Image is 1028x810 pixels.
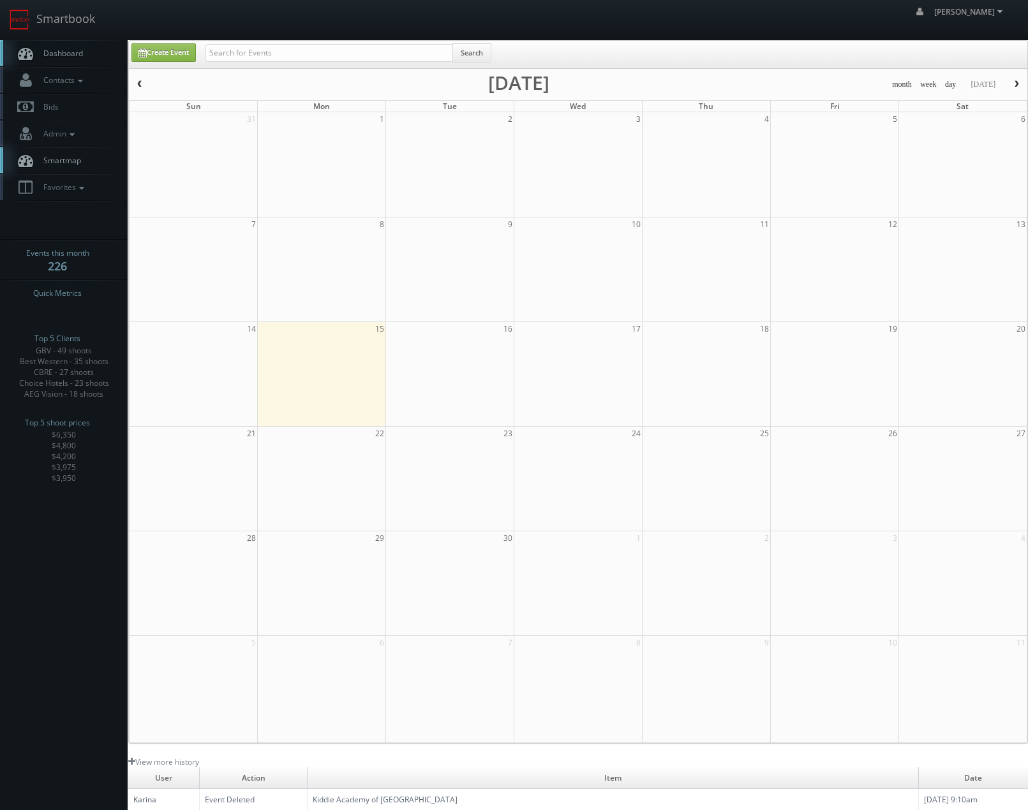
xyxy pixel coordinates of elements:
span: 10 [887,636,898,649]
span: 27 [1015,427,1027,440]
td: User [128,767,200,789]
a: Create Event [131,43,196,62]
span: Favorites [37,182,87,193]
span: 19 [887,322,898,335]
span: 3 [891,531,898,545]
span: Top 5 Clients [34,332,80,345]
span: 4 [763,112,770,126]
button: month [888,77,916,92]
span: 7 [507,636,514,649]
span: 7 [250,217,257,231]
td: Action [200,767,308,789]
span: Smartmap [37,155,81,166]
span: Top 5 shoot prices [25,416,90,429]
img: smartbook-logo.png [10,10,30,30]
span: 23 [502,427,514,440]
span: 21 [246,427,257,440]
span: 31 [246,112,257,126]
span: Bids [37,101,59,112]
span: 22 [374,427,385,440]
span: Thu [699,101,713,112]
h2: [DATE] [488,77,549,89]
span: 11 [759,217,770,231]
span: Quick Metrics [33,287,82,300]
button: week [916,77,941,92]
span: Contacts [37,75,86,85]
span: Fri [830,101,839,112]
button: day [941,77,961,92]
span: Admin [37,128,78,139]
button: [DATE] [966,77,1000,92]
span: 12 [887,217,898,231]
span: 5 [250,636,257,649]
span: 25 [759,427,770,440]
span: 10 [630,217,642,231]
span: Events this month [26,247,89,260]
span: 5 [891,112,898,126]
span: Wed [570,101,586,112]
span: 24 [630,427,642,440]
span: 14 [246,322,257,335]
span: 13 [1015,217,1027,231]
span: 28 [246,531,257,545]
span: [PERSON_NAME] [934,6,1006,17]
button: Search [452,43,491,63]
a: View more history [128,756,199,767]
span: 2 [507,112,514,126]
span: Sun [186,101,201,112]
span: Mon [313,101,330,112]
span: 16 [502,322,514,335]
span: 9 [763,636,770,649]
span: 8 [635,636,642,649]
td: Item [308,767,919,789]
span: 1 [635,531,642,545]
span: 29 [374,531,385,545]
input: Search for Events [205,44,453,62]
span: 18 [759,322,770,335]
span: 2 [763,531,770,545]
span: Tue [443,101,457,112]
span: 3 [635,112,642,126]
span: 6 [378,636,385,649]
span: 4 [1020,531,1027,545]
td: Date [918,767,1028,789]
span: 1 [378,112,385,126]
strong: 226 [48,258,67,274]
span: Sat [957,101,969,112]
span: 30 [502,531,514,545]
span: 11 [1015,636,1027,649]
span: 17 [630,322,642,335]
span: 8 [378,217,385,231]
span: 9 [507,217,514,231]
span: 15 [374,322,385,335]
span: 26 [887,427,898,440]
span: 20 [1015,322,1027,335]
span: Dashboard [37,48,83,59]
span: 6 [1020,112,1027,126]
